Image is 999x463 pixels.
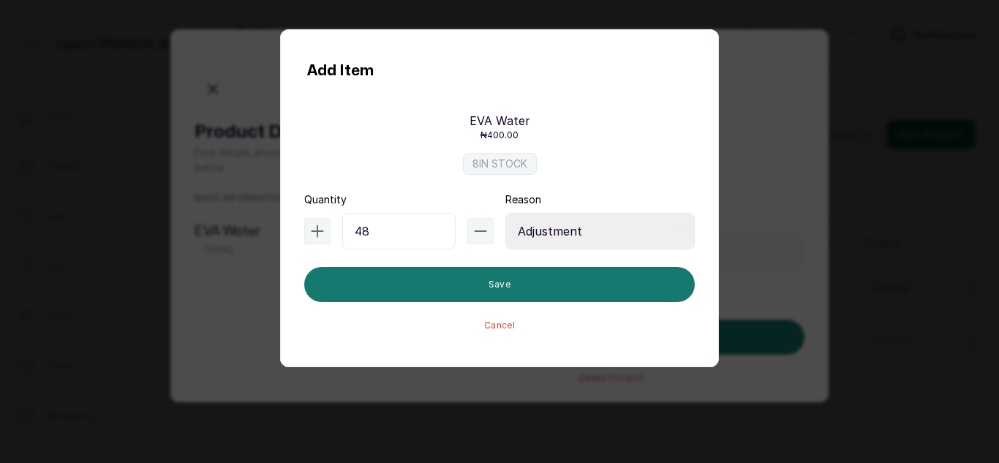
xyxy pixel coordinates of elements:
[484,320,515,331] button: Cancel
[342,213,456,249] input: 1
[470,112,530,129] p: EVA Water
[463,153,537,175] label: 8 IN STOCK
[505,192,541,207] label: Reason
[307,59,374,83] h1: Add Item
[480,129,519,141] p: ₦400.00
[304,192,347,207] label: Quantity
[304,267,695,302] button: Save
